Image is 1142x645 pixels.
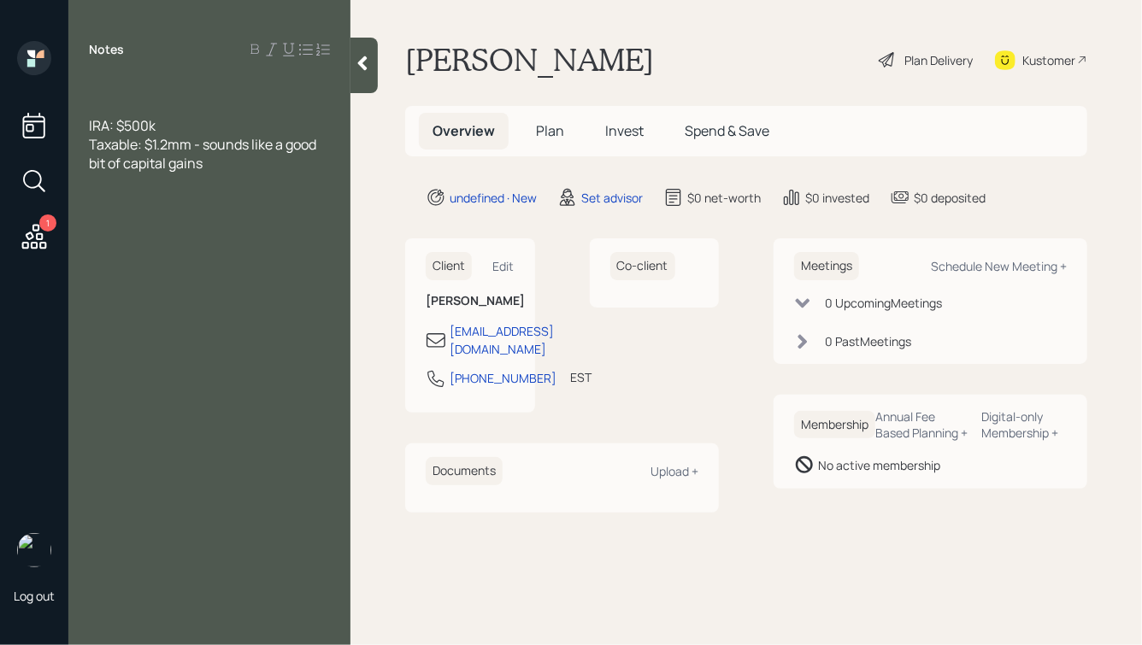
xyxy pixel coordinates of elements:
span: Invest [605,121,644,140]
div: Kustomer [1022,51,1075,69]
h6: Meetings [794,252,859,280]
div: No active membership [818,456,940,474]
span: IRA: $500k [89,116,156,135]
div: Digital-only Membership + [982,408,1067,441]
span: Spend & Save [685,121,769,140]
div: [PHONE_NUMBER] [450,369,556,387]
div: Schedule New Meeting + [931,258,1067,274]
h1: [PERSON_NAME] [405,41,654,79]
div: Set advisor [581,189,643,207]
h6: Documents [426,457,503,485]
div: Upload + [650,463,698,479]
span: Plan [536,121,564,140]
div: Plan Delivery [904,51,973,69]
h6: Client [426,252,472,280]
div: 0 Upcoming Meeting s [825,294,942,312]
h6: Membership [794,411,875,439]
label: Notes [89,41,124,58]
span: Taxable: $1.2mm - sounds like a good bit of capital gains [89,135,319,173]
div: 1 [39,214,56,232]
div: undefined · New [450,189,537,207]
div: $0 deposited [914,189,986,207]
div: [EMAIL_ADDRESS][DOMAIN_NAME] [450,322,554,358]
div: 0 Past Meeting s [825,332,911,350]
img: hunter_neumayer.jpg [17,533,51,567]
h6: [PERSON_NAME] [426,294,515,308]
div: Edit [493,258,515,274]
div: $0 invested [805,189,869,207]
span: Overview [433,121,495,140]
div: EST [570,368,592,386]
div: $0 net-worth [687,189,761,207]
div: Annual Fee Based Planning + [875,408,968,441]
h6: Co-client [610,252,675,280]
div: Log out [14,588,55,604]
